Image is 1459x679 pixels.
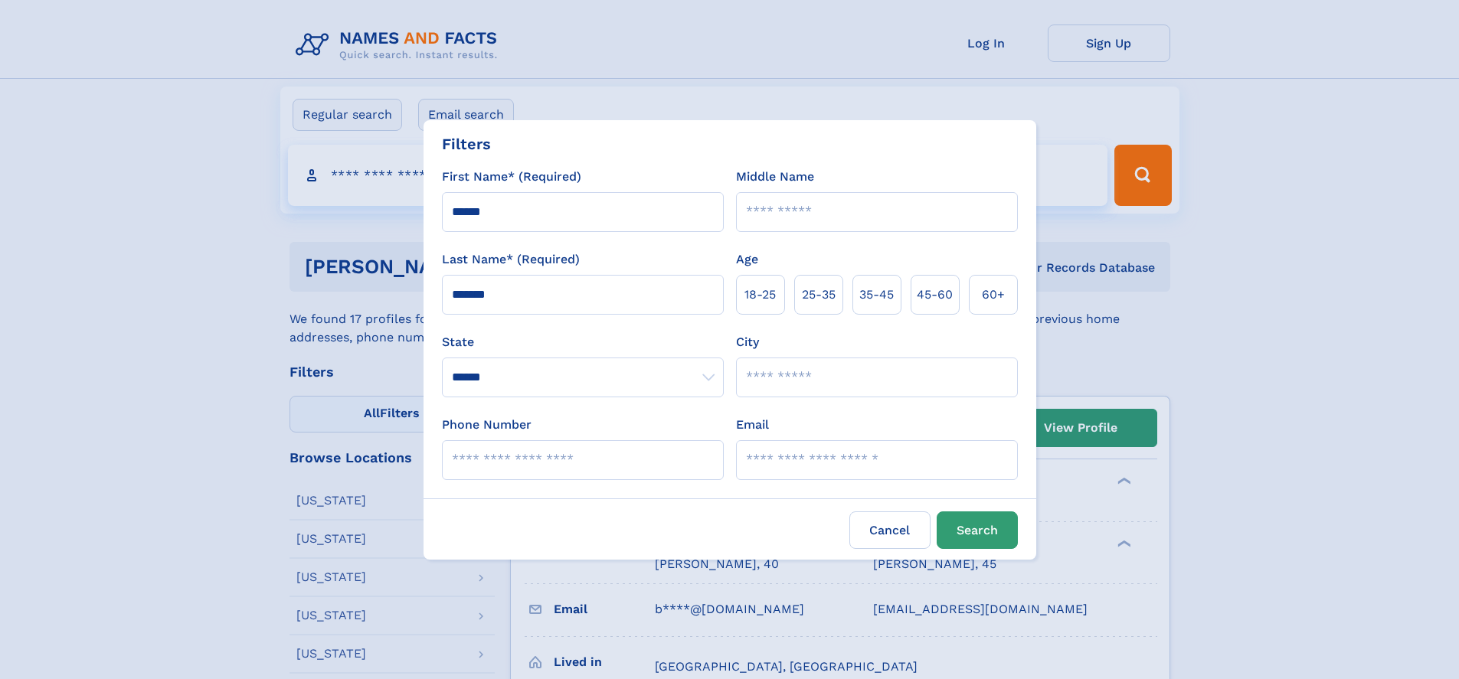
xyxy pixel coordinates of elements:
[736,333,759,351] label: City
[849,511,931,549] label: Cancel
[442,333,724,351] label: State
[917,286,953,304] span: 45‑60
[744,286,776,304] span: 18‑25
[736,416,769,434] label: Email
[442,168,581,186] label: First Name* (Required)
[736,250,758,269] label: Age
[859,286,894,304] span: 35‑45
[937,511,1018,549] button: Search
[442,132,491,155] div: Filters
[442,416,532,434] label: Phone Number
[736,168,814,186] label: Middle Name
[982,286,1005,304] span: 60+
[442,250,580,269] label: Last Name* (Required)
[802,286,836,304] span: 25‑35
